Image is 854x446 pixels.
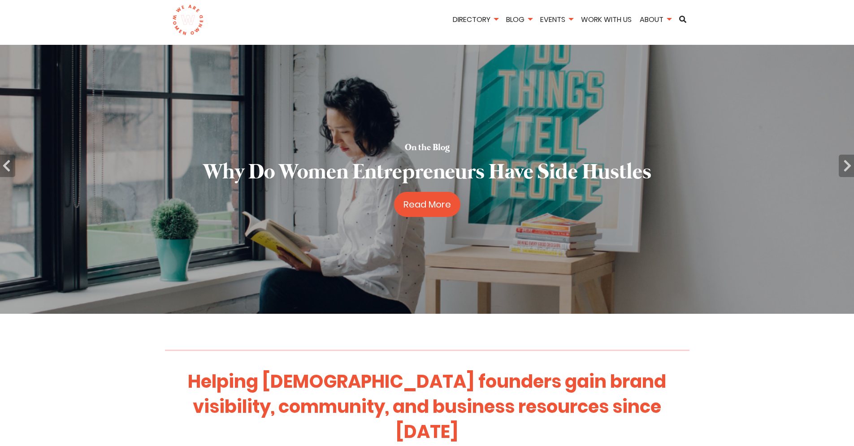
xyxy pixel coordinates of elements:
[450,14,501,25] a: Directory
[174,369,681,444] h1: Helping [DEMOGRAPHIC_DATA] founders gain brand visibility, community, and business resources sinc...
[676,16,689,23] a: Search
[637,14,674,25] a: About
[503,14,535,25] a: Blog
[578,14,635,25] a: Work With Us
[537,14,576,25] a: Events
[637,14,674,27] li: About
[537,14,576,27] li: Events
[503,14,535,27] li: Blog
[405,142,450,154] h5: On the Blog
[394,192,460,217] a: Read More
[203,158,651,188] h2: Why Do Women Entrepreneurs Have Side Hustles
[172,4,204,36] img: logo
[450,14,501,27] li: Directory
